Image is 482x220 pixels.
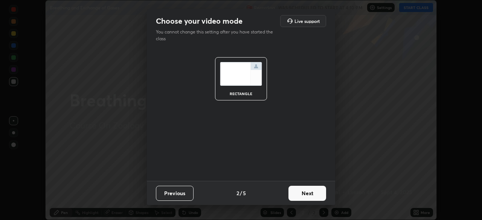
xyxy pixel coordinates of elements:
[156,16,243,26] h2: Choose your video mode
[156,29,278,42] p: You cannot change this setting after you have started the class
[220,62,262,86] img: normalScreenIcon.ae25ed63.svg
[156,186,194,201] button: Previous
[240,189,242,197] h4: /
[226,92,256,96] div: rectangle
[288,186,326,201] button: Next
[243,189,246,197] h4: 5
[294,19,320,23] h5: Live support
[236,189,239,197] h4: 2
